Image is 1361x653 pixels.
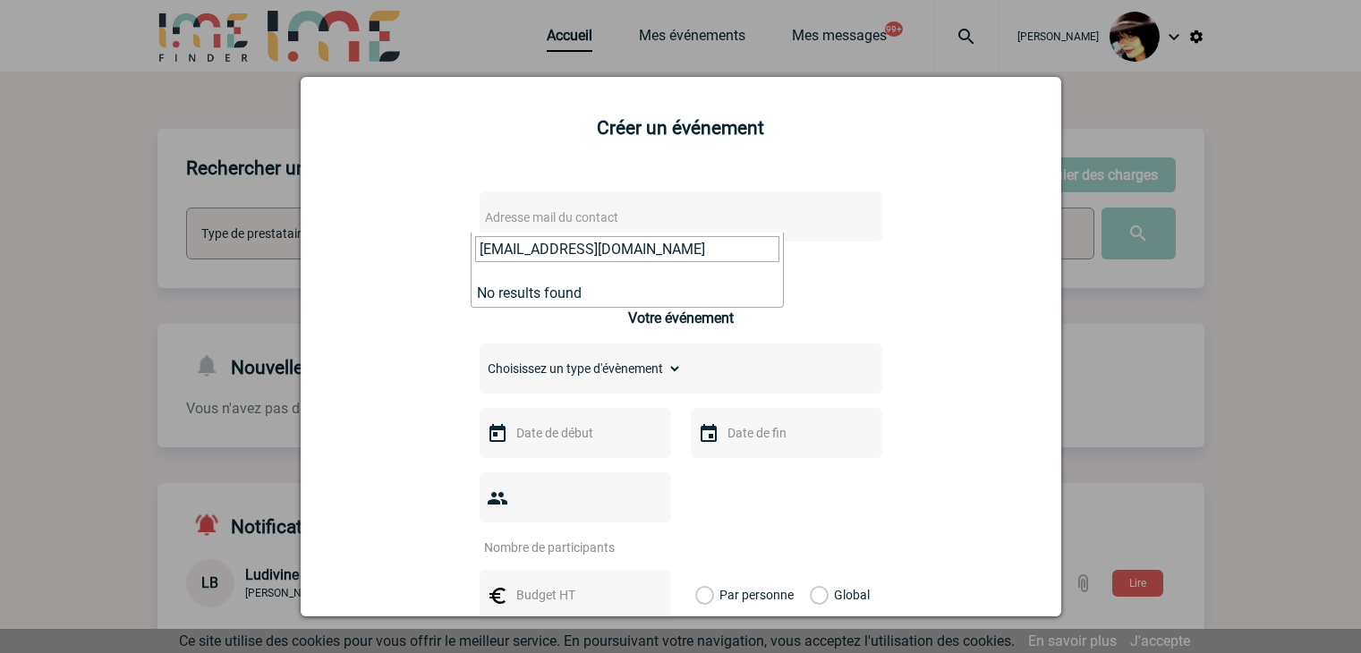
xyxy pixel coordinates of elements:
li: No results found [472,279,783,307]
input: Budget HT [512,583,635,606]
input: Date de fin [723,421,846,445]
span: Adresse mail du contact [485,210,618,225]
input: Nombre de participants [480,536,648,559]
label: Global [810,570,821,620]
h2: Créer un événement [323,117,1039,139]
input: Date de début [512,421,635,445]
h3: Votre événement [628,310,734,326]
label: Par personne [695,570,715,620]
